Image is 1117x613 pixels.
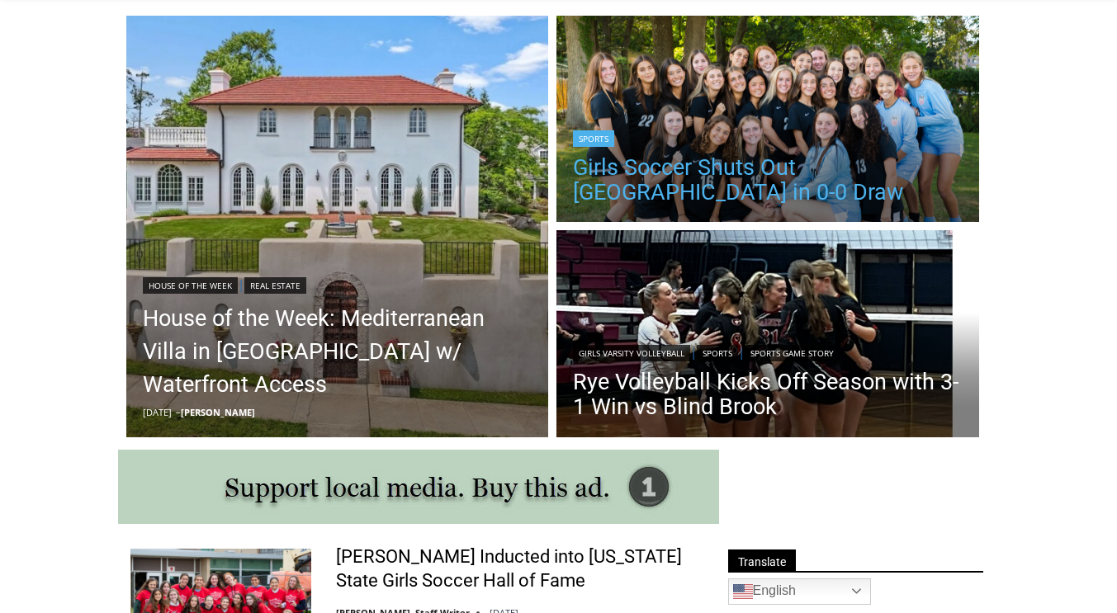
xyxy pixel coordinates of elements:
a: Sports [697,345,738,361]
a: Sports Game Story [745,345,840,361]
a: Girls Soccer Shuts Out [GEOGRAPHIC_DATA] in 0-0 Draw [573,155,963,205]
span: – [176,406,181,418]
img: (PHOTO: The Rye Girls Soccer team after their 0-0 draw vs. Eastchester on September 9, 2025. Cont... [556,16,979,227]
div: "the precise, almost orchestrated movements of cutting and assembling sushi and [PERSON_NAME] mak... [170,103,243,197]
img: (PHOTO: The Rye Volleyball team huddles during the first set against Harrison on Thursday, Octobe... [556,230,979,441]
img: 514 Alda Road, Mamaroneck [126,16,549,438]
a: Sports [573,130,614,147]
a: House of the Week [143,277,238,294]
a: Rye Volleyball Kicks Off Season with 3-1 Win vs Blind Brook [573,370,963,419]
a: Open Tues. - Sun. [PHONE_NUMBER] [1,166,166,205]
a: Read More House of the Week: Mediterranean Villa in Mamaroneck w/ Waterfront Access [126,16,549,438]
a: Real Estate [244,277,306,294]
div: | [143,274,532,294]
a: English [728,578,871,605]
img: en [733,582,753,601]
a: Read More Rye Volleyball Kicks Off Season with 3-1 Win vs Blind Brook [556,230,979,441]
a: Girls Varsity Volleyball [573,345,690,361]
img: support local media, buy this ad [118,450,719,524]
a: Read More Girls Soccer Shuts Out Eastchester in 0-0 Draw [556,16,979,227]
span: Translate [728,549,796,572]
time: [DATE] [143,406,172,418]
a: [PERSON_NAME] [181,406,255,418]
div: | | [573,342,963,361]
a: House of the Week: Mediterranean Villa in [GEOGRAPHIC_DATA] w/ Waterfront Access [143,302,532,401]
a: [PERSON_NAME] Inducted into [US_STATE] State Girls Soccer Hall of Fame [336,545,698,592]
span: Open Tues. - Sun. [PHONE_NUMBER] [5,170,162,233]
